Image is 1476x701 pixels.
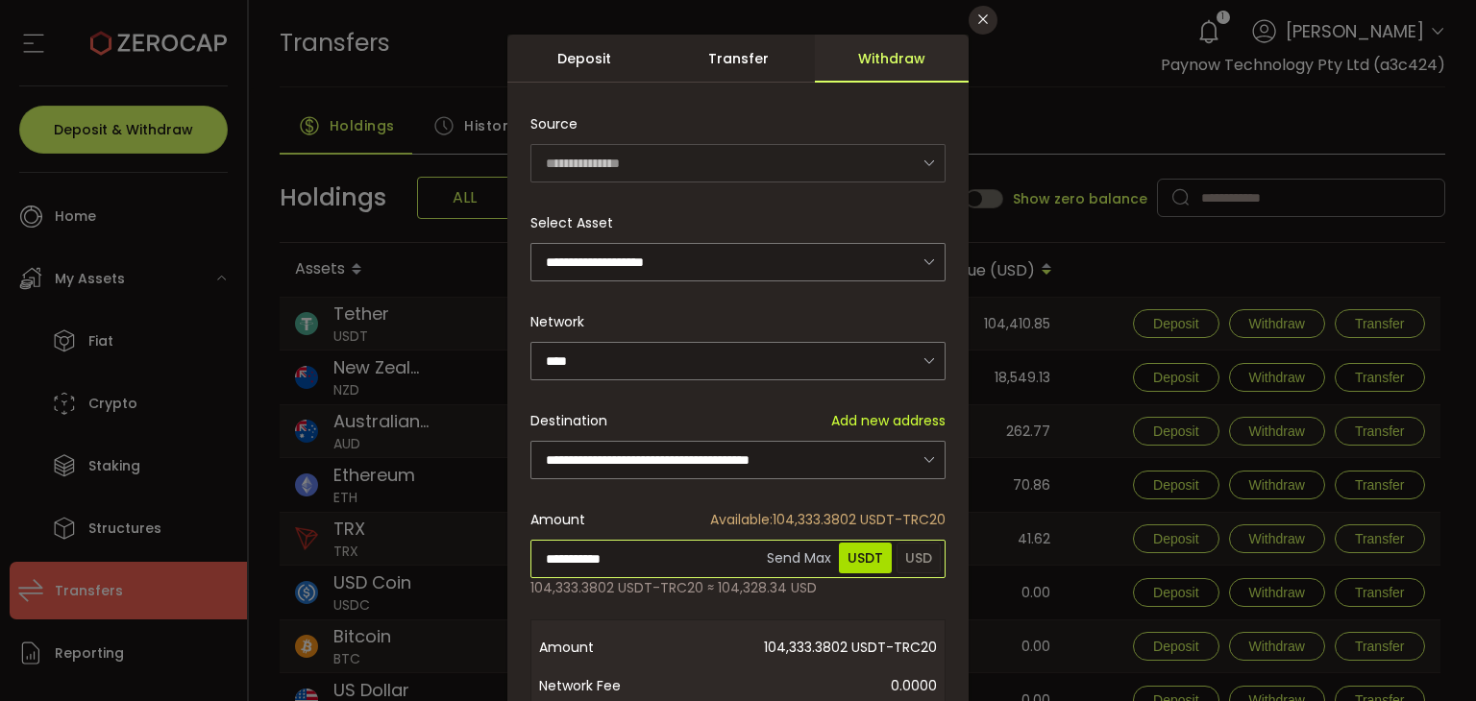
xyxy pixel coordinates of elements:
label: Network [530,312,596,331]
div: Transfer [661,35,815,83]
span: Source [530,105,578,143]
span: Amount [539,628,693,666]
button: Close [969,6,997,35]
span: Send Max [764,539,834,577]
span: 104,333.3802 USDT-TRC20 [693,628,937,666]
span: USD [897,543,941,573]
span: Destination [530,411,607,430]
div: Withdraw [815,35,969,83]
iframe: Chat Widget [1380,609,1476,701]
span: 104,333.3802 USDT-TRC20 ≈ 104,328.34 USD [530,578,817,598]
span: 104,333.3802 USDT-TRC20 [710,510,946,530]
span: Available: [710,510,773,529]
div: Deposit [507,35,661,83]
span: Amount [530,510,585,530]
span: Add new address [831,411,946,431]
span: USDT [839,543,892,573]
label: Select Asset [530,213,625,232]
